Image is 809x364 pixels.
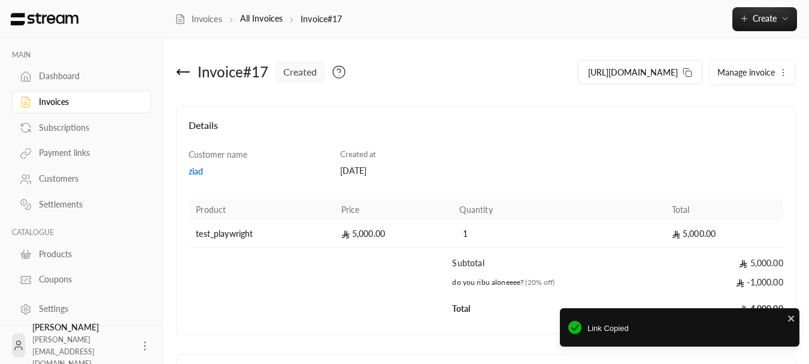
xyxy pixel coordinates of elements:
[12,65,151,88] a: Dashboard
[301,13,342,25] p: Invoice#17
[175,13,222,25] a: Invoices
[12,193,151,216] a: Settlements
[452,276,664,296] td: do you ribu aloneeee?
[12,116,151,139] a: Subscriptions
[525,278,555,287] span: (20% off)
[189,149,247,160] span: Customer name
[12,91,151,114] a: Invoices
[189,199,783,322] table: Products
[39,273,136,285] div: Coupons
[39,147,136,159] div: Payment links
[340,149,376,159] span: Created at
[459,228,471,240] span: 1
[189,118,783,145] h4: Details
[175,13,343,25] nav: breadcrumb
[12,297,151,321] a: Settings
[39,122,136,134] div: Subscriptions
[587,323,791,335] span: Link Copied
[578,60,702,84] button: [URL][DOMAIN_NAME]
[39,248,136,260] div: Products
[12,268,151,291] a: Coupons
[10,13,80,26] img: Logo
[787,312,796,324] button: close
[39,96,136,108] div: Invoices
[189,166,329,178] a: ziad
[12,242,151,266] a: Products
[12,142,151,165] a: Payment links
[334,221,453,248] td: 5,000.00
[732,7,797,31] button: Create
[240,13,283,23] a: All Invoices
[39,303,136,315] div: Settings
[665,296,783,322] td: 4,000.00
[12,167,151,191] a: Customers
[189,199,334,221] th: Product
[198,62,268,82] div: Invoice # 17
[283,65,317,79] span: created
[12,50,151,60] p: MAIN
[452,296,664,322] td: Total
[452,199,664,221] th: Quantity
[665,221,783,248] td: 5,000.00
[39,70,136,82] div: Dashboard
[665,248,783,276] td: 5,000.00
[710,60,795,84] button: Manage invoice
[588,66,678,79] span: [URL][DOMAIN_NAME]
[665,276,783,296] td: -1,000.00
[452,248,664,276] td: Subtotal
[12,228,151,237] p: CATALOGUE
[189,221,334,248] td: test_playwright
[39,198,136,210] div: Settlements
[717,67,775,77] span: Manage invoice
[340,165,480,177] div: [DATE]
[334,199,453,221] th: Price
[665,199,783,221] th: Total
[753,13,777,23] span: Create
[39,173,136,185] div: Customers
